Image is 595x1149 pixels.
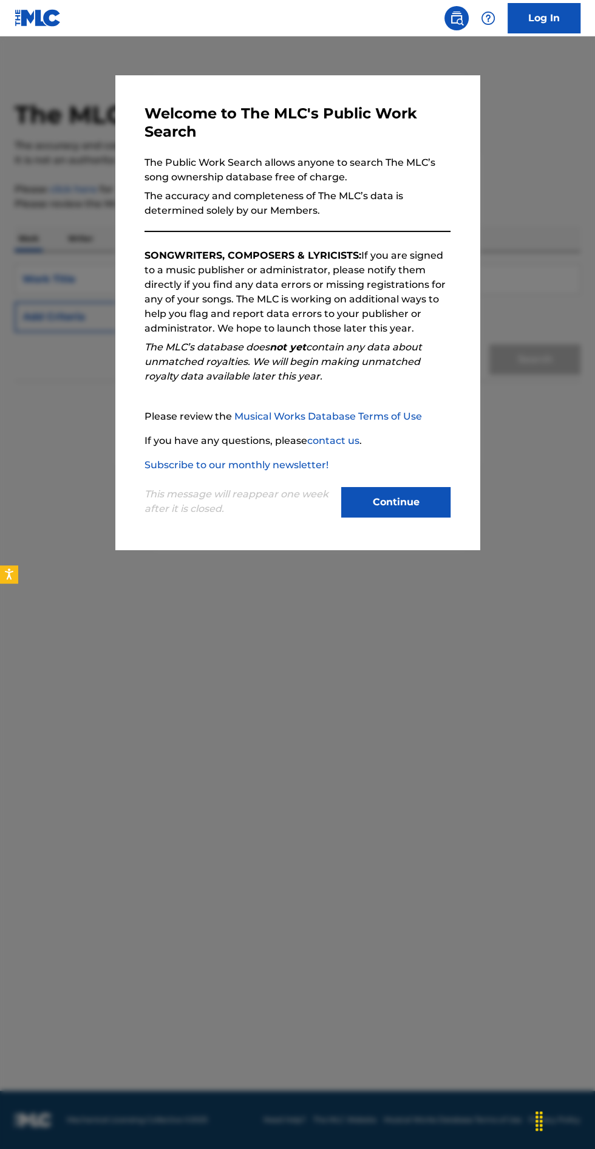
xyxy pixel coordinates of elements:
iframe: Chat Widget [534,1091,595,1149]
h3: Welcome to The MLC's Public Work Search [144,104,450,141]
div: Help [476,6,500,30]
em: The MLC’s database does contain any data about unmatched royalties. We will begin making unmatche... [144,341,422,382]
a: contact us [307,435,359,446]
p: The accuracy and completeness of The MLC’s data is determined solely by our Members. [144,189,450,218]
a: Subscribe to our monthly newsletter! [144,459,328,471]
img: help [481,11,495,26]
strong: SONGWRITERS, COMPOSERS & LYRICISTS: [144,250,361,261]
div: Drag [529,1103,549,1139]
p: If you are signed to a music publisher or administrator, please notify them directly if you find ... [144,248,450,336]
a: Musical Works Database Terms of Use [234,411,422,422]
img: search [449,11,464,26]
a: Public Search [444,6,469,30]
img: MLC Logo [15,9,61,27]
p: This message will reappear one week after it is closed. [144,487,334,516]
button: Continue [341,487,450,517]
a: Log In [508,3,580,33]
p: The Public Work Search allows anyone to search The MLC’s song ownership database free of charge. [144,155,450,185]
strong: not yet [270,341,306,353]
p: Please review the [144,409,450,424]
p: If you have any questions, please . [144,434,450,448]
